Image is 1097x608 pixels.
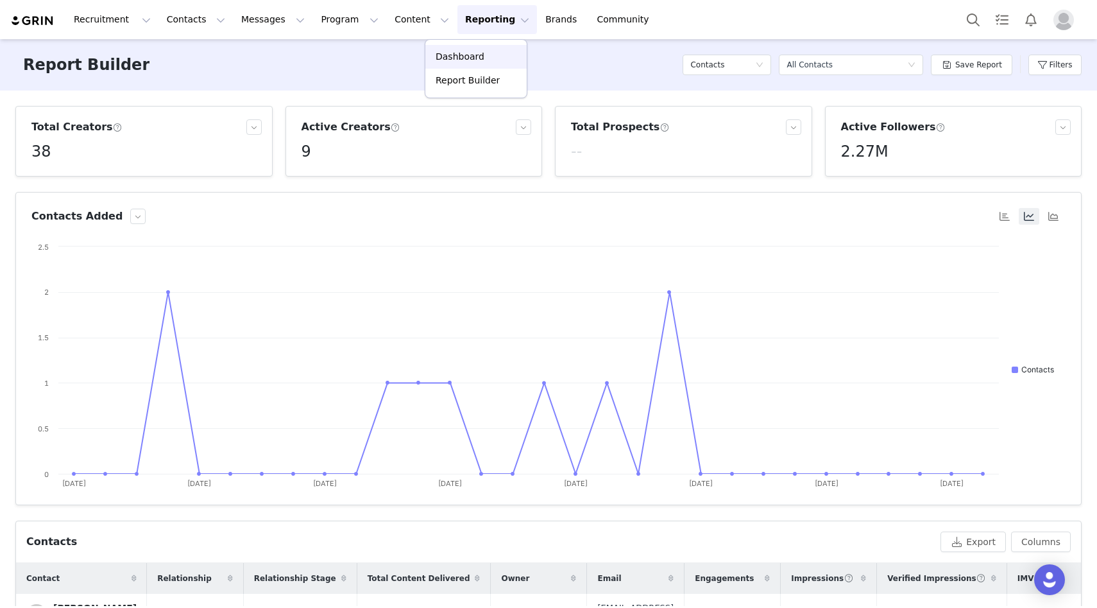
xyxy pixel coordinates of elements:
button: Profile [1046,10,1087,30]
h3: Report Builder [23,53,149,76]
button: Messages [234,5,312,34]
img: grin logo [10,15,55,27]
span: Verified Impressions [887,573,986,584]
button: Search [959,5,987,34]
text: [DATE] [438,479,462,488]
button: Filters [1028,55,1082,75]
h3: Active Followers [841,119,946,135]
h5: 38 [31,140,51,163]
button: Reporting [457,5,537,34]
text: 2 [44,288,49,297]
div: Open Intercom Messenger [1034,564,1065,595]
h5: 2.27M [841,140,889,163]
text: 1.5 [38,333,49,342]
text: 0.5 [38,424,49,433]
p: Dashboard [436,50,484,64]
p: Report Builder [436,74,500,87]
text: Contacts [1021,365,1054,374]
i: icon: down [756,61,763,70]
text: 2.5 [38,243,49,252]
h5: -- [571,140,582,163]
text: [DATE] [564,479,588,488]
h3: Total Creators [31,119,123,135]
button: Content [387,5,457,34]
text: [DATE] [62,479,86,488]
h5: Contacts [690,55,724,74]
text: 0 [44,470,49,479]
span: Impressions [791,573,853,584]
button: Recruitment [66,5,158,34]
a: Community [590,5,663,34]
span: Engagements [695,573,754,584]
a: Brands [538,5,588,34]
h3: Contacts Added [31,209,123,224]
span: Contact [26,573,60,584]
text: [DATE] [815,479,838,488]
a: Tasks [988,5,1016,34]
div: All Contacts [787,55,833,74]
text: [DATE] [689,479,713,488]
button: Notifications [1017,5,1045,34]
i: icon: down [908,61,915,70]
h3: Total Prospects [571,119,669,135]
button: Export [940,532,1006,552]
span: Total Content Delivered [368,573,470,584]
text: [DATE] [940,479,964,488]
span: IMV [1017,573,1034,584]
span: Relationship [157,573,212,584]
h3: Active Creators [302,119,400,135]
button: Columns [1011,532,1071,552]
text: [DATE] [313,479,337,488]
button: Program [313,5,386,34]
span: Relationship Stage [254,573,336,584]
text: [DATE] [187,479,211,488]
span: Owner [501,573,529,584]
button: Save Report [931,55,1012,75]
button: Contacts [159,5,233,34]
img: placeholder-profile.jpg [1053,10,1074,30]
div: Contacts [26,534,77,550]
h5: 9 [302,140,311,163]
text: 1 [44,379,49,388]
span: Email [597,573,621,584]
